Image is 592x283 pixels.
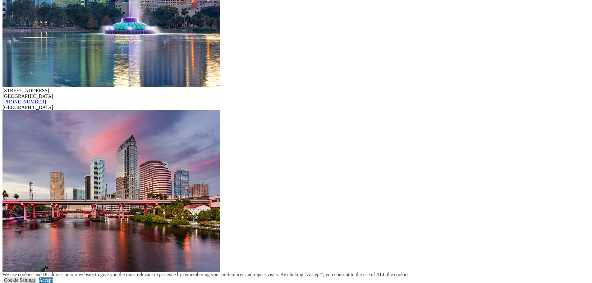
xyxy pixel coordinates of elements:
div: [GEOGRAPHIC_DATA] [2,105,590,110]
a: Accept [39,277,53,283]
img: Tampa Location Image [2,110,220,281]
a: [PHONE_NUMBER] [2,99,46,104]
a: Cookie Settings [4,277,36,283]
div: [STREET_ADDRESS] [GEOGRAPHIC_DATA] [2,88,590,99]
div: We use cookies and IP address on our website to give you the most relevant experience by remember... [2,272,411,277]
